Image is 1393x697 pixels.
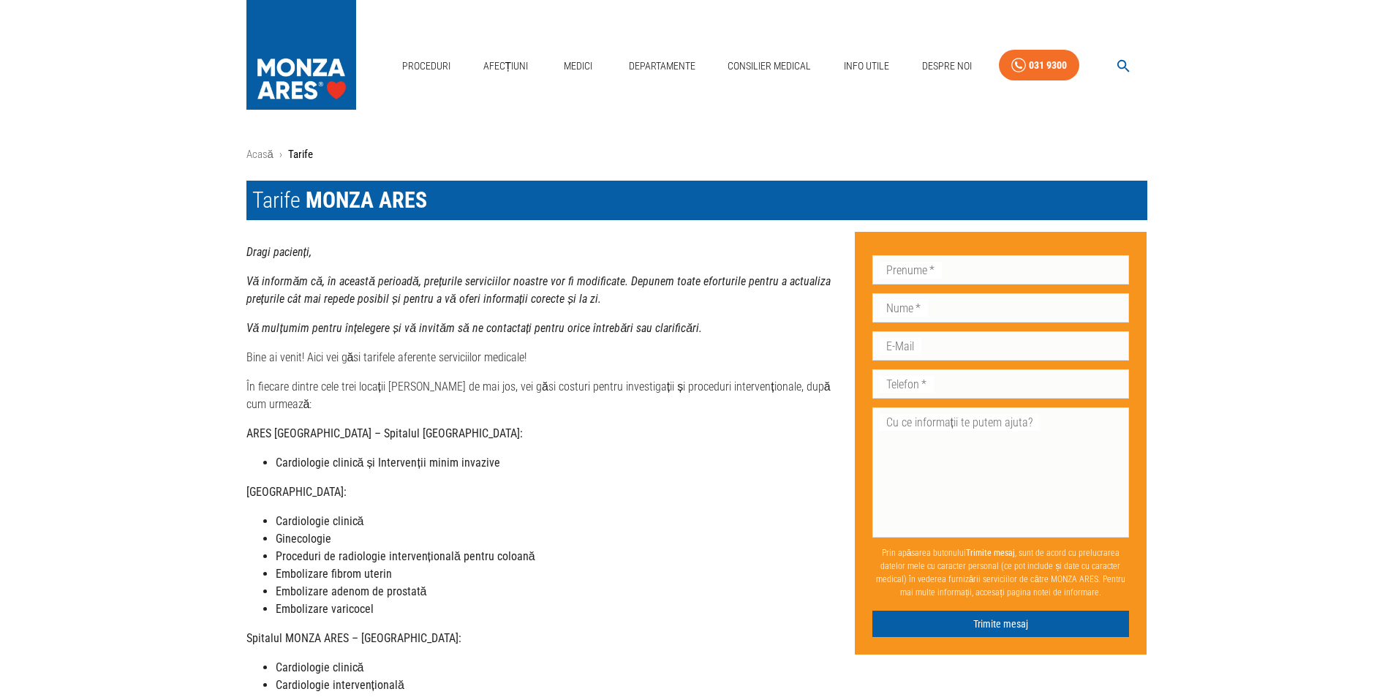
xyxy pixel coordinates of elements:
a: Consilier Medical [722,51,817,81]
span: MONZA ARES [306,187,427,213]
a: Afecțiuni [477,51,535,81]
strong: Spitalul MONZA ARES – [GEOGRAPHIC_DATA]: [246,631,461,645]
p: Bine ai venit! Aici vei găsi tarifele aferente serviciilor medicale! [246,349,843,366]
p: Tarife [288,146,313,163]
strong: Cardiologie clinică [276,514,364,528]
strong: Embolizare varicocel [276,602,374,616]
li: › [279,146,282,163]
p: Prin apăsarea butonului , sunt de acord cu prelucrarea datelor mele cu caracter personal (ce pot ... [872,540,1130,605]
strong: Proceduri de radiologie intervențională pentru coloană [276,549,535,563]
strong: Cardiologie clinică [276,660,364,674]
strong: [GEOGRAPHIC_DATA]: [246,485,347,499]
strong: Vă mulțumim pentru înțelegere și vă invităm să ne contactați pentru orice întrebări sau clarificări. [246,321,703,335]
strong: Dragi pacienți, [246,245,312,259]
b: Trimite mesaj [966,548,1015,558]
strong: Embolizare adenom de prostată [276,584,427,598]
div: 031 9300 [1029,56,1067,75]
strong: Ginecologie [276,532,331,546]
a: 031 9300 [999,50,1079,81]
strong: Vă informăm că, în această perioadă, prețurile serviciilor noastre vor fi modificate. Depunem toa... [246,274,831,306]
strong: Cardiologie clinică și Intervenții minim invazive [276,456,500,470]
h1: Tarife [246,181,1147,220]
a: Acasă [246,148,273,161]
a: Departamente [623,51,701,81]
button: Trimite mesaj [872,611,1130,638]
a: Info Utile [838,51,895,81]
strong: ARES [GEOGRAPHIC_DATA] – Spitalul [GEOGRAPHIC_DATA]: [246,426,523,440]
a: Proceduri [396,51,456,81]
p: În fiecare dintre cele trei locații [PERSON_NAME] de mai jos, vei găsi costuri pentru investigați... [246,378,843,413]
nav: breadcrumb [246,146,1147,163]
a: Despre Noi [916,51,978,81]
a: Medici [555,51,602,81]
strong: Embolizare fibrom uterin [276,567,392,581]
strong: Cardiologie intervențională [276,678,404,692]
